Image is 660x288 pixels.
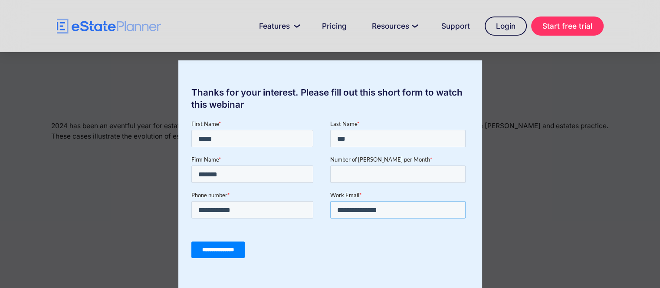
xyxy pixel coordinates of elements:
a: Login [485,17,527,36]
a: Features [249,17,307,35]
a: home [57,19,161,34]
div: Thanks for your interest. Please fill out this short form to watch this webinar [178,86,482,111]
iframe: Form 0 [191,119,469,265]
a: Resources [361,17,427,35]
a: Support [431,17,480,35]
a: Start free trial [531,17,604,36]
a: Pricing [312,17,357,35]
